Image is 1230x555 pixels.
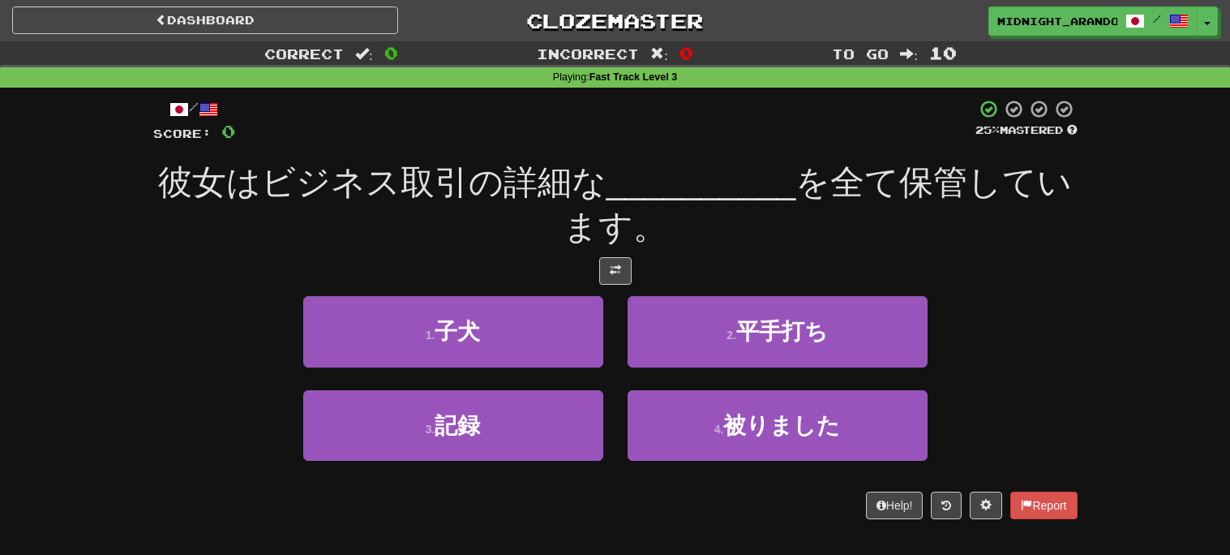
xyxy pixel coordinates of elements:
[422,6,808,35] a: Clozemaster
[355,47,373,61] span: :
[153,99,235,119] div: /
[679,43,693,62] span: 0
[975,123,1078,138] div: Mastered
[997,14,1117,28] span: Midnight_arandombanana
[564,163,1073,246] span: を全て保管しています。
[1010,492,1077,519] button: Report
[599,257,632,285] button: Toggle translation (alt+t)
[435,413,480,438] span: 記録
[426,423,435,436] small: 3 .
[975,123,1000,136] span: 25 %
[435,319,480,344] span: 子犬
[303,390,603,461] button: 3.記録
[537,45,639,62] span: Incorrect
[264,45,344,62] span: Correct
[628,390,928,461] button: 4.被りました
[1153,13,1161,24] span: /
[929,43,957,62] span: 10
[650,47,668,61] span: :
[931,492,962,519] button: Round history (alt+y)
[589,71,678,83] strong: Fast Track Level 3
[153,127,212,140] span: Score:
[221,121,235,141] span: 0
[714,423,724,436] small: 4 .
[900,47,918,61] span: :
[723,413,840,438] span: 被りました
[628,296,928,367] button: 2.平手打ち
[158,163,606,201] span: 彼女はビジネス取引の詳細な
[866,492,924,519] button: Help!
[726,329,736,342] small: 2 .
[303,296,603,367] button: 1.子犬
[12,6,398,34] a: Dashboard
[384,43,398,62] span: 0
[988,6,1198,36] a: Midnight_arandombanana /
[736,319,828,344] span: 平手打ち
[832,45,889,62] span: To go
[426,329,435,342] small: 1 .
[606,163,796,201] span: __________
